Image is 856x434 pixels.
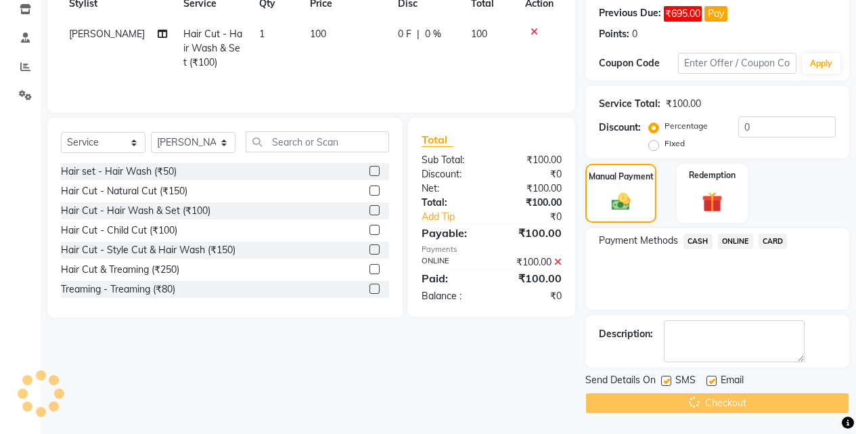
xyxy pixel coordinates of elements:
div: Treaming - Treaming (₹80) [61,282,175,297]
div: Hair Cut - Hair Wash & Set (₹100) [61,204,210,218]
div: ₹0 [491,289,572,303]
span: [PERSON_NAME] [69,28,145,40]
label: Redemption [689,169,736,181]
span: 100 [310,28,326,40]
span: Total [422,133,453,147]
input: Enter Offer / Coupon Code [678,53,796,74]
span: Email [721,373,744,390]
label: Fixed [664,137,685,150]
div: Previous Due: [599,6,661,22]
div: Balance : [411,289,492,303]
div: Hair Cut - Natural Cut (₹150) [61,184,187,198]
span: ONLINE [718,234,753,249]
div: Hair Cut & Treaming (₹250) [61,263,179,277]
div: Service Total: [599,97,660,111]
span: | [417,27,420,41]
div: Hair set - Hair Wash (₹50) [61,165,177,179]
button: Pay [704,6,727,22]
span: Payment Methods [599,234,678,248]
label: Percentage [664,120,708,132]
div: ₹0 [505,210,572,224]
div: ₹100.00 [491,181,572,196]
div: Hair Cut - Style Cut & Hair Wash (₹150) [61,243,235,257]
div: Paid: [411,270,492,286]
button: Apply [802,53,840,74]
div: 0 [632,27,637,41]
div: Hair Cut - Child Cut (₹100) [61,223,177,238]
div: Discount: [599,121,641,135]
span: Send Details On [585,373,656,390]
div: ₹0 [491,167,572,181]
div: Payments [422,244,562,255]
span: 1 [259,28,265,40]
div: Discount: [411,167,492,181]
a: Add Tip [411,210,505,224]
label: Manual Payment [589,171,654,183]
div: ONLINE [411,255,492,269]
span: Hair Cut - Hair Wash & Set (₹100) [183,28,242,68]
span: 100 [471,28,487,40]
span: CARD [759,234,788,249]
img: _gift.svg [696,190,729,215]
span: 0 % [425,27,441,41]
input: Search or Scan [246,131,389,152]
div: ₹100.00 [491,153,572,167]
div: ₹100.00 [666,97,701,111]
div: Sub Total: [411,153,492,167]
div: ₹100.00 [491,255,572,269]
div: Payable: [411,225,492,241]
div: ₹100.00 [491,225,572,241]
span: SMS [675,373,696,390]
span: CASH [683,234,713,249]
span: ₹695.00 [664,6,702,22]
div: ₹100.00 [491,270,572,286]
div: Net: [411,181,492,196]
div: Points: [599,27,629,41]
div: Description: [599,327,653,341]
span: 0 F [398,27,411,41]
img: _cash.svg [606,191,637,213]
div: ₹100.00 [491,196,572,210]
div: Coupon Code [599,56,678,70]
div: Total: [411,196,492,210]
